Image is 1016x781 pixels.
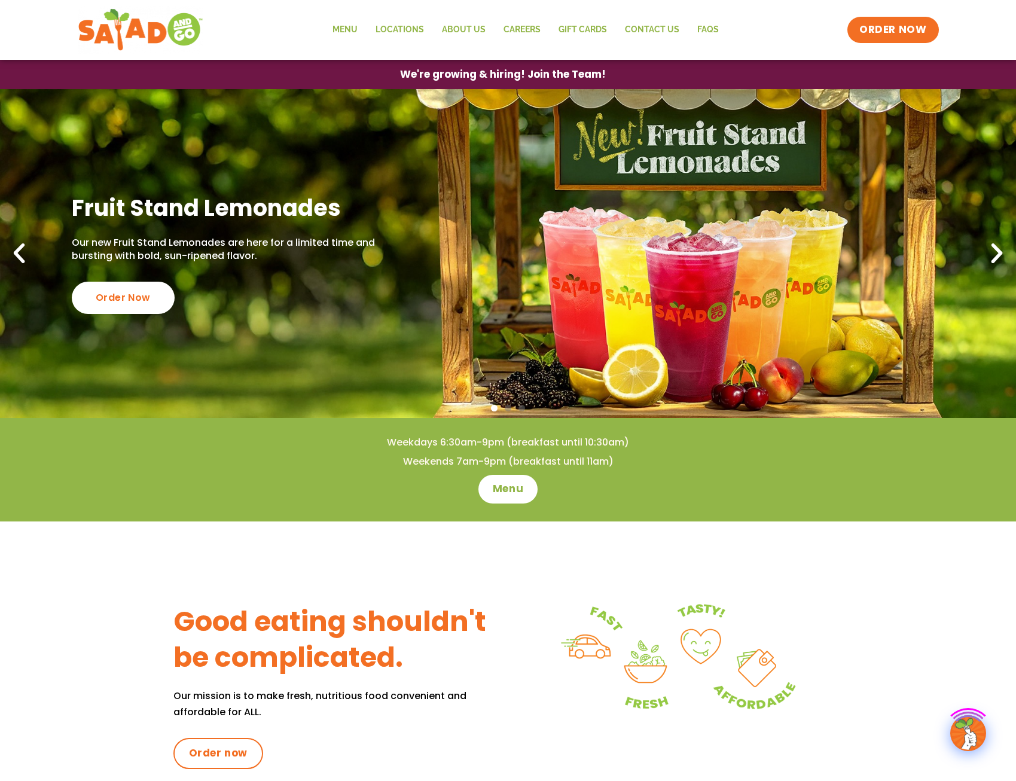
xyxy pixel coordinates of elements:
[688,16,728,44] a: FAQs
[847,17,938,43] a: ORDER NOW
[189,746,248,761] span: Order now
[491,405,498,411] span: Go to slide 1
[24,436,992,449] h4: Weekdays 6:30am-9pm (breakfast until 10:30am)
[173,688,508,720] p: Our mission is to make fresh, nutritious food convenient and affordable for ALL.
[400,69,606,80] span: We're growing & hiring! Join the Team!
[324,16,728,44] nav: Menu
[859,23,926,37] span: ORDER NOW
[173,738,263,769] a: Order now
[518,405,525,411] span: Go to slide 3
[495,16,550,44] a: Careers
[616,16,688,44] a: Contact Us
[478,475,538,504] a: Menu
[72,193,383,222] h2: Fruit Stand Lemonades
[72,236,383,263] p: Our new Fruit Stand Lemonades are here for a limited time and bursting with bold, sun-ripened fla...
[6,240,32,267] div: Previous slide
[550,16,616,44] a: GIFT CARDS
[433,16,495,44] a: About Us
[24,455,992,468] h4: Weekends 7am-9pm (breakfast until 11am)
[984,240,1010,267] div: Next slide
[173,604,508,676] h3: Good eating shouldn't be complicated.
[493,482,523,496] span: Menu
[367,16,433,44] a: Locations
[382,60,624,89] a: We're growing & hiring! Join the Team!
[72,282,175,314] div: Order Now
[505,405,511,411] span: Go to slide 2
[78,6,204,54] img: new-SAG-logo-768×292
[324,16,367,44] a: Menu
